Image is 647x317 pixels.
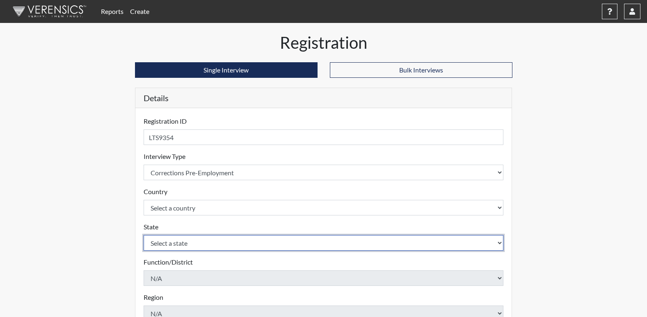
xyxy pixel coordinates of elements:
label: Region [144,292,163,302]
a: Reports [98,3,127,20]
label: Country [144,187,167,197]
label: Interview Type [144,152,185,161]
button: Single Interview [135,62,318,78]
input: Insert a Registration ID, which needs to be a unique alphanumeric value for each interviewee [144,129,504,145]
h1: Registration [135,33,512,52]
a: Create [127,3,153,20]
h5: Details [135,88,512,108]
label: State [144,222,158,232]
label: Registration ID [144,116,187,126]
label: Function/District [144,257,193,267]
button: Bulk Interviews [330,62,512,78]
